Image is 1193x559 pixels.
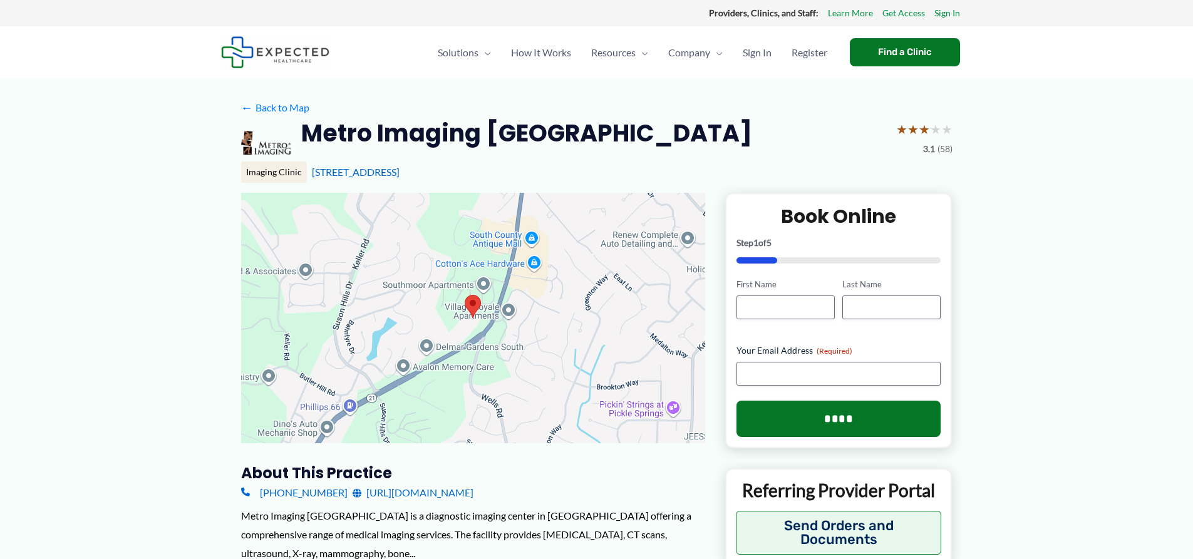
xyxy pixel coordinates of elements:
[782,31,837,74] a: Register
[828,5,873,21] a: Learn More
[581,31,658,74] a: ResourcesMenu Toggle
[478,31,491,74] span: Menu Toggle
[501,31,581,74] a: How It Works
[767,237,772,248] span: 5
[241,98,309,117] a: ←Back to Map
[896,118,907,141] span: ★
[736,238,941,247] p: Step of
[221,36,329,68] img: Expected Healthcare Logo - side, dark font, small
[668,31,710,74] span: Company
[591,31,636,74] span: Resources
[353,483,473,502] a: [URL][DOMAIN_NAME]
[709,8,819,18] strong: Providers, Clinics, and Staff:
[710,31,723,74] span: Menu Toggle
[636,31,648,74] span: Menu Toggle
[241,483,348,502] a: [PHONE_NUMBER]
[736,511,942,555] button: Send Orders and Documents
[736,204,941,228] h2: Book Online
[241,101,253,113] span: ←
[736,279,835,290] label: First Name
[428,31,501,74] a: SolutionsMenu Toggle
[907,118,919,141] span: ★
[842,279,941,290] label: Last Name
[850,38,960,66] a: Find a Clinic
[658,31,733,74] a: CompanyMenu Toggle
[301,118,752,148] h2: Metro Imaging [GEOGRAPHIC_DATA]
[817,346,852,356] span: (Required)
[923,141,935,157] span: 3.1
[736,344,941,357] label: Your Email Address
[930,118,941,141] span: ★
[753,237,758,248] span: 1
[241,463,705,483] h3: About this practice
[792,31,827,74] span: Register
[241,162,307,183] div: Imaging Clinic
[941,118,953,141] span: ★
[934,5,960,21] a: Sign In
[312,166,400,178] a: [STREET_ADDRESS]
[743,31,772,74] span: Sign In
[428,31,837,74] nav: Primary Site Navigation
[438,31,478,74] span: Solutions
[919,118,930,141] span: ★
[733,31,782,74] a: Sign In
[511,31,571,74] span: How It Works
[937,141,953,157] span: (58)
[882,5,925,21] a: Get Access
[736,479,942,501] p: Referring Provider Portal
